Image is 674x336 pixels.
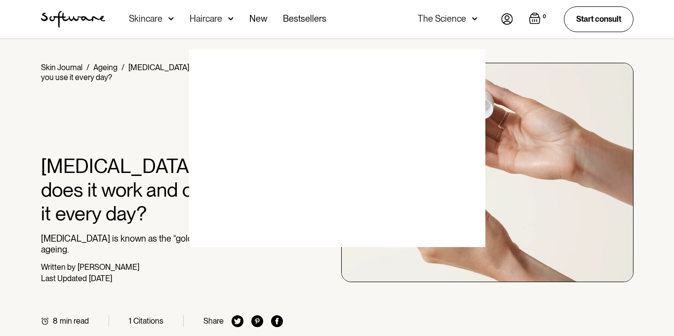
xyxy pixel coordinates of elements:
[251,315,263,327] img: pinterest icon
[41,11,105,28] a: home
[89,274,112,283] div: [DATE]
[41,262,76,272] div: Written by
[78,262,139,272] div: [PERSON_NAME]
[121,63,124,72] div: /
[41,233,283,254] p: [MEDICAL_DATA] is known as the “gold standard” for anti-ageing.
[203,316,224,326] div: Share
[168,14,174,24] img: arrow down
[232,315,243,327] img: twitter icon
[41,63,82,72] a: Skin Journal
[418,14,466,24] div: The Science
[41,154,283,225] h1: [MEDICAL_DATA]: How does it work and can you use it every day?
[60,316,89,326] div: min read
[271,315,283,327] img: facebook icon
[228,14,234,24] img: arrow down
[189,49,485,247] img: blank image
[133,316,163,326] div: Citations
[129,316,131,326] div: 1
[53,316,58,326] div: 8
[41,11,105,28] img: Software Logo
[190,14,222,24] div: Haircare
[41,63,278,82] div: [MEDICAL_DATA]: How does it work and can you use it every day?
[93,63,118,72] a: Ageing
[86,63,89,72] div: /
[529,12,548,26] a: Open cart
[564,6,634,32] a: Start consult
[472,14,477,24] img: arrow down
[541,12,548,21] div: 0
[41,274,87,283] div: Last Updated
[129,14,162,24] div: Skincare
